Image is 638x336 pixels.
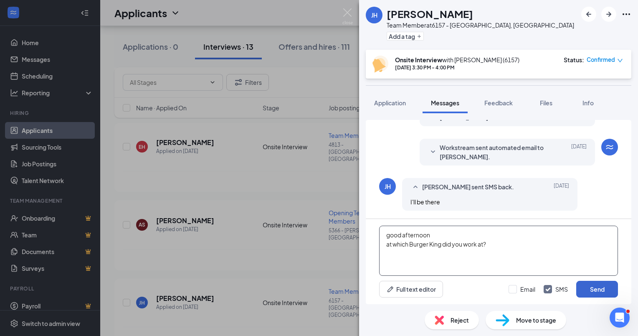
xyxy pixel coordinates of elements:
div: [DATE] 3:30 PM - 4:00 PM [395,64,519,71]
span: Reject [451,316,469,325]
svg: WorkstreamLogo [605,142,615,152]
iframe: Intercom live chat [610,308,630,328]
svg: Ellipses [621,9,631,19]
h1: [PERSON_NAME] [387,7,473,21]
span: [PERSON_NAME] sent SMS back. [422,182,514,192]
span: Messages [431,99,459,107]
span: Info [582,99,594,107]
svg: SmallChevronDown [428,147,438,157]
div: JH [371,11,377,19]
svg: ArrowLeftNew [584,9,594,19]
span: Feedback [484,99,513,107]
button: ArrowLeftNew [581,7,596,22]
button: Full text editorPen [379,281,443,298]
span: [DATE] [554,182,569,192]
svg: SmallChevronUp [410,182,420,192]
span: Confirmed [587,56,615,64]
span: Application [374,99,406,107]
span: [DATE] [571,143,587,161]
span: down [617,58,623,64]
span: Move to stage [516,316,556,325]
div: JH [385,182,391,191]
span: Files [540,99,552,107]
button: Send [576,281,618,298]
div: with [PERSON_NAME] (6157) [395,56,519,64]
textarea: good afternoon at which Burger King did you work at? [379,226,618,276]
svg: Pen [386,285,395,293]
button: ArrowRight [601,7,616,22]
svg: Plus [417,34,422,39]
b: Onsite Interview [395,56,442,64]
svg: ArrowRight [604,9,614,19]
div: Team Member at 6157 - [GEOGRAPHIC_DATA], [GEOGRAPHIC_DATA] [387,21,574,29]
span: I'll be there [410,198,440,206]
button: PlusAdd a tag [387,32,424,41]
span: Workstream sent automated email to [PERSON_NAME]. [440,143,549,161]
div: Status : [564,56,584,64]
